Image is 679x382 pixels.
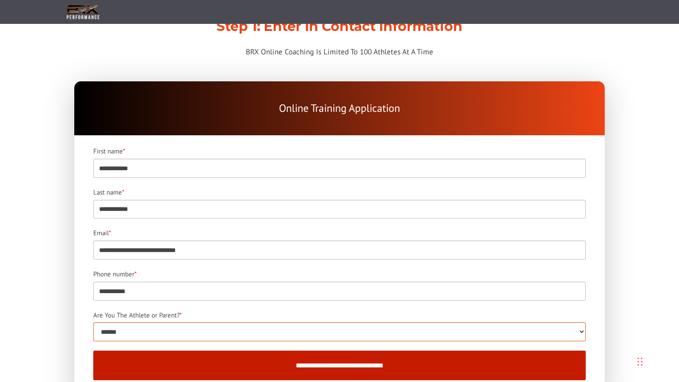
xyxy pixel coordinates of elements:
[637,348,643,375] div: Drag
[93,229,109,237] span: Email
[74,45,605,59] p: BRX Online Coaching Is Limited To 100 Athletes At A Time
[217,18,462,34] span: Step 1: Enter In Contact Information
[65,3,101,21] img: BRX Transparent Logo-2
[93,147,123,155] span: First name
[538,286,679,382] iframe: Chat Widget
[74,81,605,136] div: Online Training Application
[93,188,122,196] span: Last name
[93,311,179,319] span: Are You The Athlete or Parent?
[93,270,134,278] span: Phone number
